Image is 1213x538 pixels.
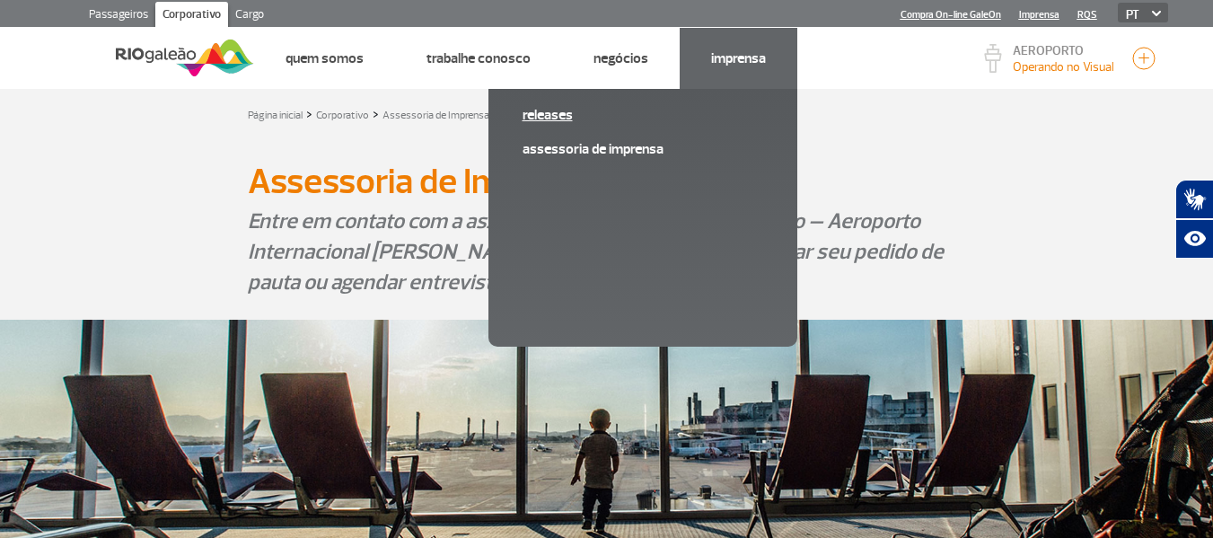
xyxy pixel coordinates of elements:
a: Compra On-line GaleOn [901,9,1001,21]
div: Plugin de acessibilidade da Hand Talk. [1175,180,1213,259]
a: Quem Somos [286,49,364,67]
a: Assessoria de Imprensa [382,109,489,122]
p: AEROPORTO [1013,45,1114,57]
a: Cargo [228,2,271,31]
a: RQS [1077,9,1097,21]
a: Passageiros [82,2,155,31]
a: Assessoria de Imprensa [523,139,763,159]
a: Página inicial [248,109,303,122]
a: Trabalhe Conosco [426,49,531,67]
p: Visibilidade de 4000m [1013,57,1114,76]
a: Corporativo [316,109,369,122]
h1: Assessoria de Imprensa [248,166,966,197]
a: Releases [523,105,763,125]
a: Imprensa [1019,9,1059,21]
a: Negócios [593,49,648,67]
a: Corporativo [155,2,228,31]
button: Abrir tradutor de língua de sinais. [1175,180,1213,219]
p: Entre em contato com a assessoria de imprensa do RIOgaleão – Aeroporto Internacional [PERSON_NAME... [248,206,966,297]
a: > [373,103,379,124]
button: Abrir recursos assistivos. [1175,219,1213,259]
a: Imprensa [711,49,766,67]
a: > [306,103,312,124]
